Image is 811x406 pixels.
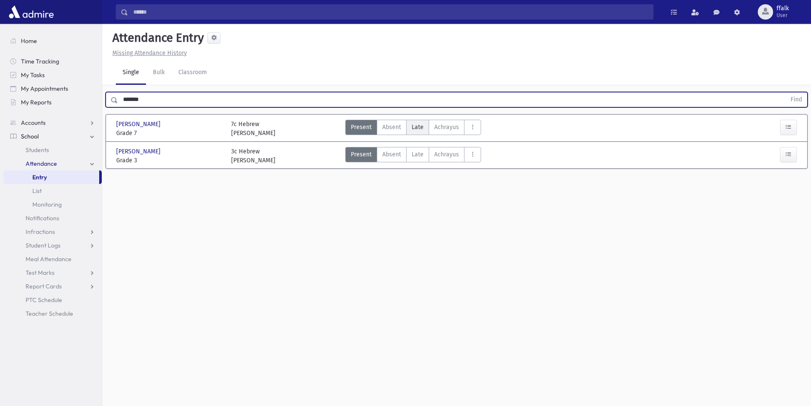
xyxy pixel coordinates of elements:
a: My Reports [3,95,102,109]
a: Test Marks [3,266,102,279]
a: Time Tracking [3,55,102,68]
a: Home [3,34,102,48]
span: [PERSON_NAME] [116,147,162,156]
span: Absent [382,150,401,159]
span: Late [412,150,424,159]
span: Attendance [26,160,57,167]
a: Report Cards [3,279,102,293]
a: School [3,130,102,143]
span: Accounts [21,119,46,127]
span: Test Marks [26,269,54,276]
span: Time Tracking [21,58,59,65]
span: Present [351,123,372,132]
a: Single [116,61,146,85]
a: Infractions [3,225,102,239]
span: Entry [32,173,47,181]
span: Grade 3 [116,156,223,165]
span: ffalk [777,5,789,12]
span: PTC Schedule [26,296,62,304]
span: Notifications [26,214,59,222]
a: Meal Attendance [3,252,102,266]
h5: Attendance Entry [109,31,204,45]
span: School [21,132,39,140]
a: Attendance [3,157,102,170]
span: Home [21,37,37,45]
input: Search [128,4,653,20]
a: Teacher Schedule [3,307,102,320]
span: List [32,187,42,195]
a: Accounts [3,116,102,130]
span: User [777,12,789,19]
a: Bulk [146,61,172,85]
img: AdmirePro [7,3,56,20]
a: PTC Schedule [3,293,102,307]
span: My Appointments [21,85,68,92]
a: Student Logs [3,239,102,252]
a: Students [3,143,102,157]
a: List [3,184,102,198]
span: My Tasks [21,71,45,79]
span: Teacher Schedule [26,310,73,317]
a: Monitoring [3,198,102,211]
span: Grade 7 [116,129,223,138]
div: AttTypes [345,120,481,138]
div: AttTypes [345,147,481,165]
a: Classroom [172,61,214,85]
span: Present [351,150,372,159]
span: Late [412,123,424,132]
a: My Tasks [3,68,102,82]
a: Entry [3,170,99,184]
span: Report Cards [26,282,62,290]
a: Notifications [3,211,102,225]
div: 7c Hebrew [PERSON_NAME] [231,120,275,138]
span: Infractions [26,228,55,236]
button: Find [785,92,807,107]
span: My Reports [21,98,52,106]
div: 3c Hebrew [PERSON_NAME] [231,147,275,165]
span: Meal Attendance [26,255,72,263]
span: Student Logs [26,242,60,249]
span: Students [26,146,49,154]
span: [PERSON_NAME] [116,120,162,129]
a: My Appointments [3,82,102,95]
span: Absent [382,123,401,132]
u: Missing Attendance History [112,49,187,57]
a: Missing Attendance History [109,49,187,57]
span: Achrayus [434,123,459,132]
span: Monitoring [32,201,62,208]
span: Achrayus [434,150,459,159]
